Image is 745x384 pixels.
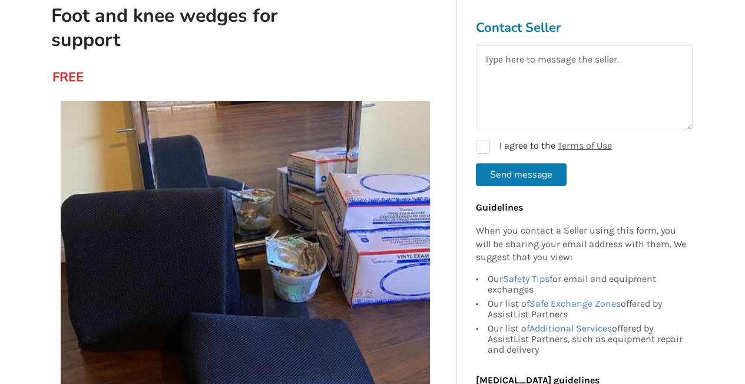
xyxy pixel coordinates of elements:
p: When you contact a Seller using this form, you will be sharing your email address with them. We s... [476,224,687,265]
div: FREE [52,69,59,86]
div: Our list of offered by AssistList Partners, such as equipment repair and delivery [488,322,687,356]
h1: Foot and knee wedges for support [42,4,320,52]
a: Additional Services [529,323,612,334]
a: Terms of Use [558,140,612,151]
div: Our list of offered by AssistList Partners [488,297,687,322]
button: Send message [476,163,567,186]
a: Safety Tips [503,274,549,285]
b: Guidelines [476,202,523,213]
div: Our for email and equipment exchanges [488,274,687,297]
label: I agree to the [476,140,612,154]
a: Safe Exchange Zones [529,298,621,310]
h3: Contact Seller [476,19,693,36]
